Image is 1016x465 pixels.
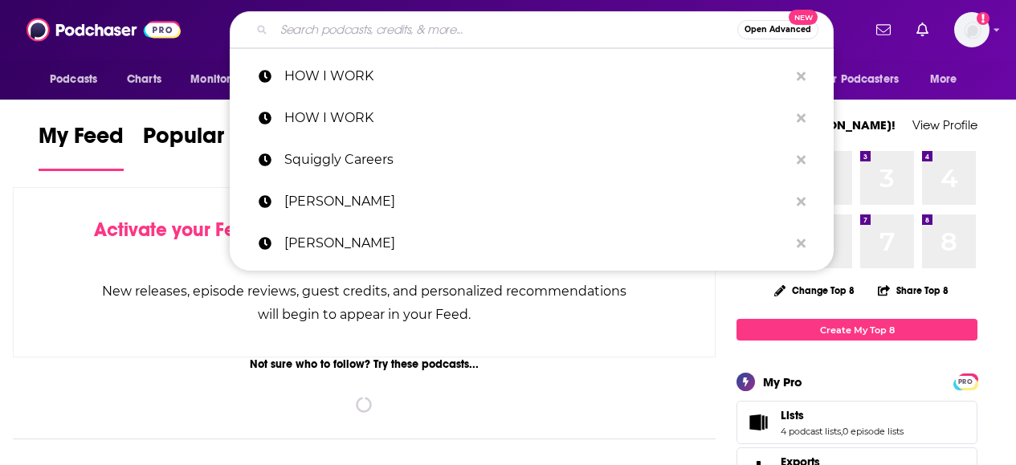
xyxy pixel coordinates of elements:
span: , [841,426,843,437]
p: HOW I WORK [284,55,789,97]
span: Podcasts [50,68,97,91]
button: Change Top 8 [765,280,864,300]
a: HOW I WORK [230,55,834,97]
a: 0 episode lists [843,426,904,437]
span: Charts [127,68,161,91]
div: My Pro [763,374,802,390]
button: open menu [919,64,977,95]
button: Share Top 8 [877,275,949,306]
a: [PERSON_NAME] [230,222,834,264]
span: PRO [956,376,975,388]
a: PRO [956,375,975,387]
a: My Feed [39,122,124,171]
input: Search podcasts, credits, & more... [274,17,737,43]
a: Charts [116,64,171,95]
div: New releases, episode reviews, guest credits, and personalized recommendations will begin to appe... [94,279,634,326]
a: Show notifications dropdown [870,16,897,43]
span: Lists [736,401,977,444]
span: Logged in as RiverheadPublicity [954,12,989,47]
div: by following Podcasts, Creators, Lists, and other Users! [94,218,634,265]
p: HOW I WORK [284,97,789,139]
button: open menu [39,64,118,95]
a: Create My Top 8 [736,319,977,341]
p: prentise hemphill [284,222,789,264]
a: Squiggly Careers [230,139,834,181]
span: Lists [781,408,804,422]
img: Podchaser - Follow, Share and Rate Podcasts [27,14,181,45]
img: User Profile [954,12,989,47]
p: Squiggly Careers [284,139,789,181]
a: [PERSON_NAME] [230,181,834,222]
span: Activate your Feed [94,218,259,242]
span: Open Advanced [745,26,811,34]
span: Popular Feed [143,122,280,159]
span: Monitoring [190,68,247,91]
a: 4 podcast lists [781,426,841,437]
span: For Podcasters [822,68,899,91]
span: More [930,68,957,91]
a: Lists [781,408,904,422]
div: Search podcasts, credits, & more... [230,11,834,48]
a: View Profile [912,117,977,133]
p: prentis hemphill [284,181,789,222]
a: Lists [742,411,774,434]
button: open menu [179,64,268,95]
span: My Feed [39,122,124,159]
a: HOW I WORK [230,97,834,139]
span: New [789,10,818,25]
button: open menu [811,64,922,95]
button: Show profile menu [954,12,989,47]
a: Show notifications dropdown [910,16,935,43]
a: Popular Feed [143,122,280,171]
div: Not sure who to follow? Try these podcasts... [13,357,716,371]
button: Open AdvancedNew [737,20,818,39]
svg: Add a profile image [977,12,989,25]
